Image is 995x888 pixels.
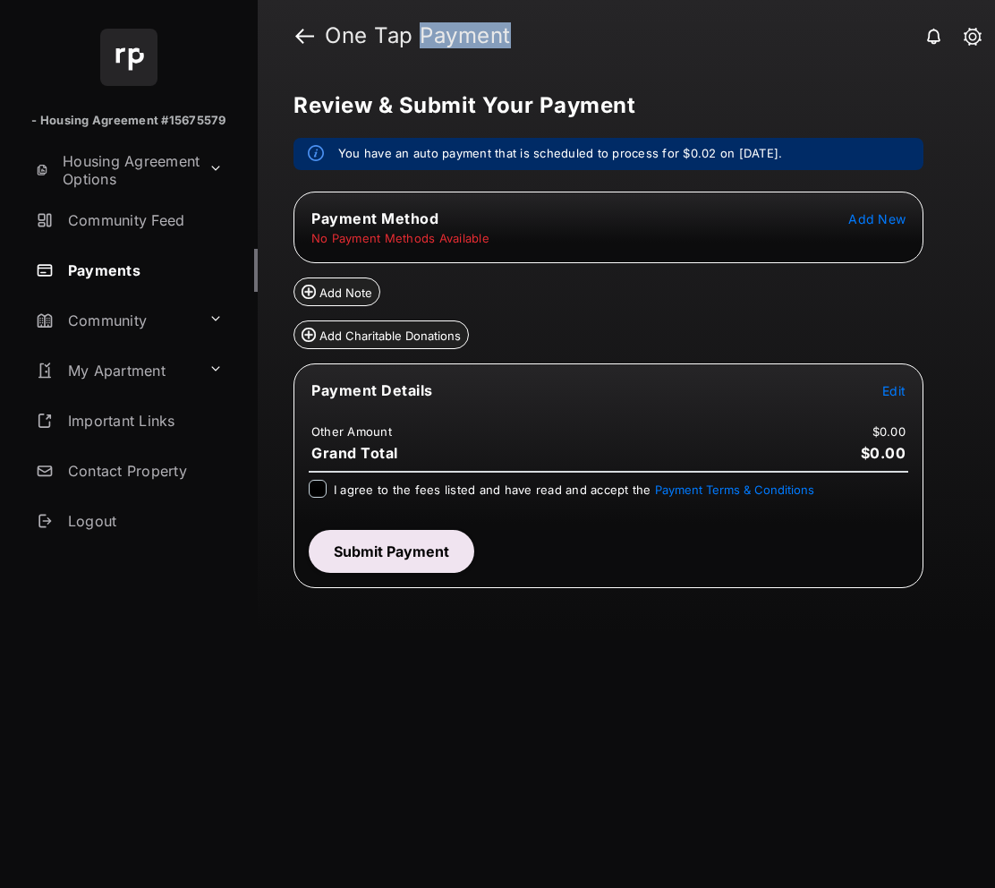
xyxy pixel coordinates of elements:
button: I agree to the fees listed and have read and accept the [655,482,814,497]
span: Payment Method [311,209,438,227]
span: Logout [68,512,117,530]
td: $0.00 [872,423,906,440]
button: Submit Payment [309,530,474,573]
button: Add New [848,209,906,227]
a: Contact Property [29,449,258,492]
span: Payments [68,261,140,279]
em: You have an auto payment that is scheduled to process for $0.02 on [DATE]. [338,145,782,163]
p: - Housing Agreement #15675579 [31,112,225,130]
td: Other Amount [310,423,393,440]
span: I agree to the fees listed and have read and accept the [334,482,814,497]
button: Add Note [293,277,380,306]
img: svg+xml;base64,PHN2ZyB4bWxucz0iaHR0cDovL3d3dy53My5vcmcvMjAwMC9zdmciIHdpZHRoPSI2NCIgaGVpZ2h0PSI2NC... [100,29,157,86]
span: Payment Details [311,381,433,399]
span: My Apartment [68,362,166,380]
span: Grand Total [311,444,398,462]
span: Add New [848,211,906,226]
span: Payment Terms & Conditions [655,482,814,497]
span: $0.00 [861,444,906,462]
span: Edit [882,383,906,398]
a: Community [29,299,201,342]
a: My Apartment [29,349,201,392]
a: Community Feed [29,199,258,242]
span: Submit Payment [334,542,449,560]
a: Important Links [29,399,230,442]
span: Add Note [319,286,372,300]
span: Community [68,312,147,329]
span: Community Feed [68,211,184,229]
span: Important Links [68,412,175,430]
span: Add Charitable Donations [319,329,461,343]
h5: Review & Submit Your Payment [293,95,945,116]
button: Add Charitable Donations [293,320,469,349]
a: Logout [29,499,258,542]
button: Edit [882,381,906,399]
td: No Payment Methods Available [310,230,490,246]
span: Housing Agreement Options [63,152,201,188]
a: Payments [29,249,258,292]
strong: One Tap Payment [325,25,511,47]
span: Contact Property [68,462,187,480]
a: Housing Agreement Options [29,149,201,192]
